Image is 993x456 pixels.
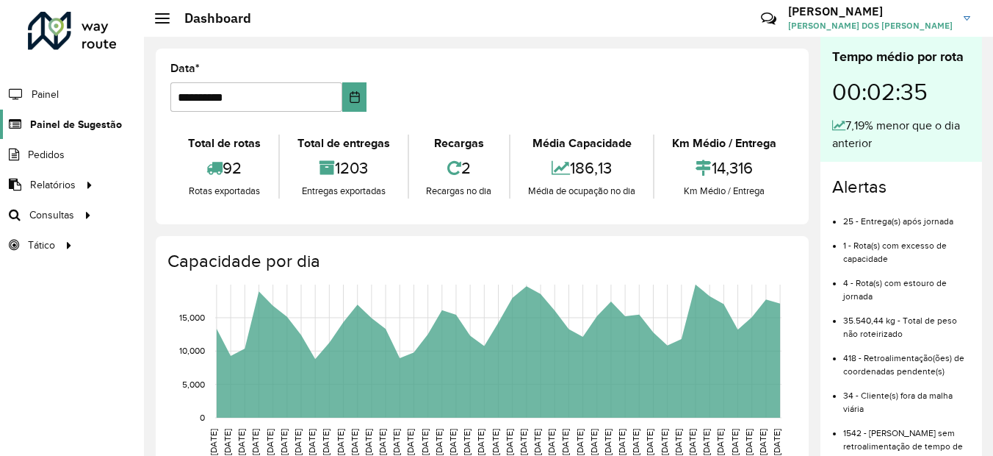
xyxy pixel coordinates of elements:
text: [DATE] [519,429,528,455]
span: Consultas [29,207,74,223]
text: 5,000 [182,380,205,389]
text: [DATE] [378,429,387,455]
text: 15,000 [179,313,205,322]
text: [DATE] [336,429,345,455]
text: [DATE] [701,429,711,455]
text: [DATE] [617,429,627,455]
div: Km Médio / Entrega [658,135,790,152]
text: [DATE] [434,429,444,455]
text: 10,000 [179,346,205,355]
text: [DATE] [209,429,218,455]
div: 186,13 [514,152,649,184]
text: [DATE] [476,429,485,455]
h3: [PERSON_NAME] [788,4,953,18]
span: Relatórios [30,177,76,193]
text: [DATE] [265,429,275,455]
div: Média Capacidade [514,135,649,152]
li: 1 - Rota(s) com excesso de capacidade [843,228,970,266]
span: [PERSON_NAME] DOS [PERSON_NAME] [788,19,953,32]
text: [DATE] [293,429,303,455]
text: [DATE] [674,429,683,455]
text: 0 [200,413,205,422]
span: Painel [32,87,59,102]
text: [DATE] [589,429,599,455]
button: Choose Date [342,82,366,112]
li: 25 - Entrega(s) após jornada [843,204,970,228]
text: [DATE] [236,429,246,455]
text: [DATE] [744,429,754,455]
text: [DATE] [279,429,289,455]
text: [DATE] [772,429,781,455]
div: Km Médio / Entrega [658,184,790,199]
div: 1203 [284,152,404,184]
label: Data [170,60,200,77]
text: [DATE] [491,429,500,455]
text: [DATE] [391,429,401,455]
div: Recargas [413,135,506,152]
span: Painel de Sugestão [30,117,122,132]
text: [DATE] [532,429,542,455]
text: [DATE] [250,429,260,455]
text: [DATE] [307,429,317,455]
div: 00:02:35 [832,67,970,117]
text: [DATE] [560,429,570,455]
div: 14,316 [658,152,790,184]
div: Total de rotas [174,135,275,152]
li: 4 - Rota(s) com estouro de jornada [843,266,970,303]
div: 2 [413,152,506,184]
text: [DATE] [364,429,373,455]
li: 418 - Retroalimentação(ões) de coordenadas pendente(s) [843,341,970,378]
li: 35.540,44 kg - Total de peso não roteirizado [843,303,970,341]
text: [DATE] [420,429,430,455]
div: Total de entregas [284,135,404,152]
div: 92 [174,152,275,184]
text: [DATE] [687,429,697,455]
div: Rotas exportadas [174,184,275,199]
text: [DATE] [223,429,232,455]
div: Média de ocupação no dia [514,184,649,199]
text: [DATE] [350,429,359,455]
text: [DATE] [631,429,640,455]
text: [DATE] [405,429,415,455]
text: [DATE] [546,429,556,455]
h4: Alertas [832,177,970,198]
text: [DATE] [603,429,613,455]
text: [DATE] [730,429,740,455]
div: Recargas no dia [413,184,506,199]
div: Entregas exportadas [284,184,404,199]
text: [DATE] [645,429,654,455]
text: [DATE] [575,429,585,455]
text: [DATE] [448,429,458,455]
text: [DATE] [505,429,514,455]
h4: Capacidade por dia [167,251,794,272]
div: 7,19% menor que o dia anterior [832,117,970,152]
div: Tempo médio por rota [832,47,970,67]
text: [DATE] [660,429,669,455]
text: [DATE] [758,429,768,455]
li: 34 - Cliente(s) fora da malha viária [843,378,970,416]
span: Tático [28,238,55,253]
text: [DATE] [321,429,331,455]
h2: Dashboard [170,10,251,26]
span: Pedidos [28,147,65,163]
text: [DATE] [462,429,472,455]
a: Contato Rápido [753,3,784,35]
text: [DATE] [715,429,725,455]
